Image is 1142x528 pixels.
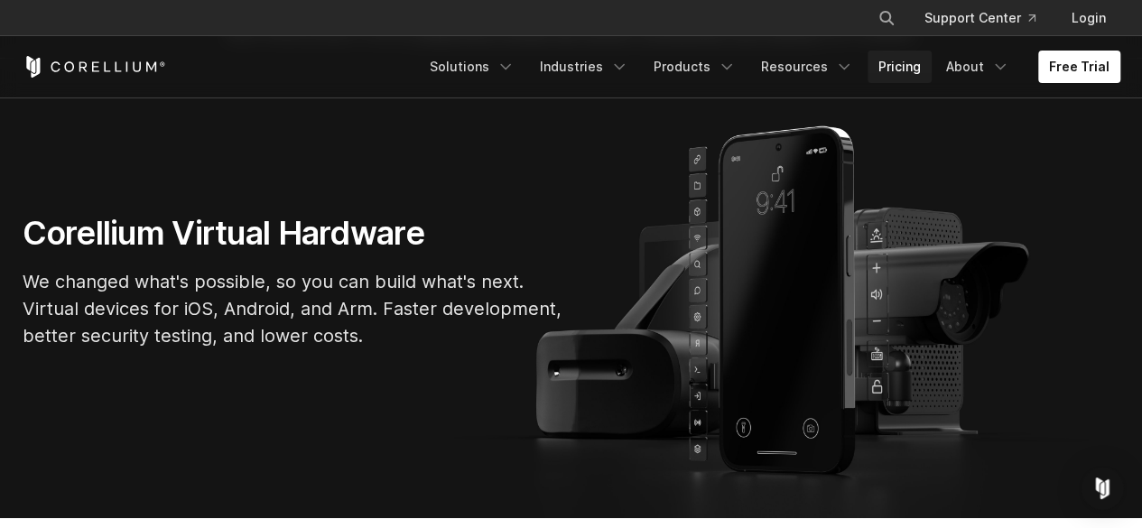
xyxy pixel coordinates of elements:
a: Pricing [868,51,932,83]
button: Search [870,2,903,34]
a: Corellium Home [23,56,166,78]
a: Free Trial [1038,51,1120,83]
a: Solutions [419,51,525,83]
div: Navigation Menu [419,51,1120,83]
p: We changed what's possible, so you can build what's next. Virtual devices for iOS, Android, and A... [23,268,564,349]
a: About [935,51,1020,83]
div: Open Intercom Messenger [1081,467,1124,510]
a: Resources [750,51,864,83]
a: Login [1057,2,1120,34]
a: Industries [529,51,639,83]
h1: Corellium Virtual Hardware [23,213,564,254]
div: Navigation Menu [856,2,1120,34]
a: Products [643,51,747,83]
a: Support Center [910,2,1050,34]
